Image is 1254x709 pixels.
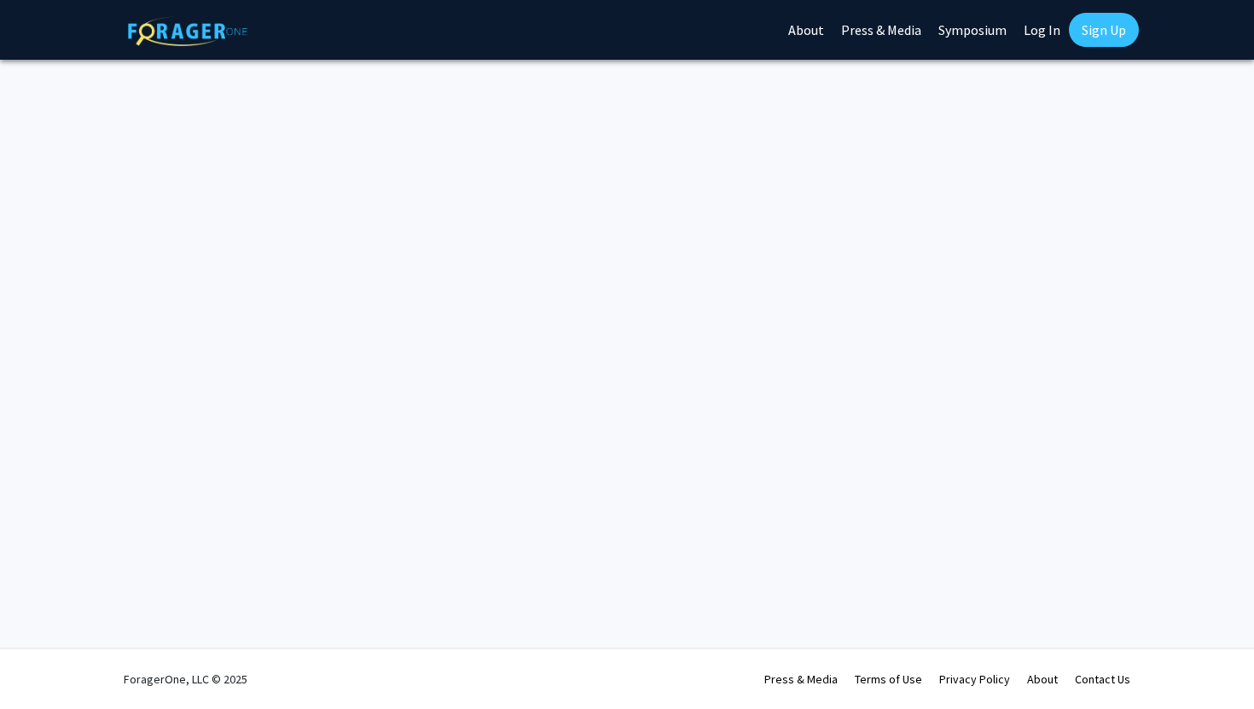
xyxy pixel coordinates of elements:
a: Sign Up [1069,13,1139,47]
img: ForagerOne Logo [128,16,247,46]
a: Contact Us [1075,671,1130,687]
a: Terms of Use [855,671,922,687]
a: Press & Media [764,671,838,687]
a: About [1027,671,1058,687]
a: Privacy Policy [939,671,1010,687]
div: ForagerOne, LLC © 2025 [124,649,247,709]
